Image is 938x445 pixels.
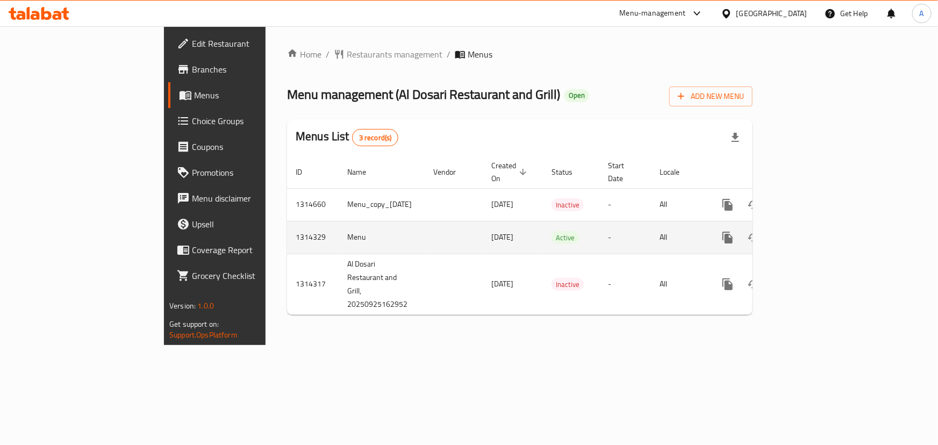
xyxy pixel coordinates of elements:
td: All [651,188,706,221]
span: 3 record(s) [353,133,398,143]
a: Restaurants management [334,48,442,61]
span: Coverage Report [192,243,312,256]
h2: Menus List [296,128,398,146]
div: Open [564,89,589,102]
a: Menu disclaimer [168,185,320,211]
span: Active [552,232,579,244]
span: ID [296,166,316,178]
td: Menu_copy_[DATE] [339,188,425,221]
span: Open [564,91,589,100]
span: Get support on: [169,317,219,331]
td: Menu [339,221,425,254]
span: 1.0.0 [197,299,214,313]
button: more [715,192,741,218]
a: Coupons [168,134,320,160]
span: Menu disclaimer [192,192,312,205]
a: Coverage Report [168,237,320,263]
a: Promotions [168,160,320,185]
nav: breadcrumb [287,48,753,61]
span: Upsell [192,218,312,231]
div: Menu-management [620,7,686,20]
div: Active [552,231,579,244]
span: Choice Groups [192,114,312,127]
td: All [651,221,706,254]
span: Locale [660,166,693,178]
a: Menus [168,82,320,108]
table: enhanced table [287,156,827,315]
li: / [447,48,450,61]
button: more [715,271,741,297]
span: Name [347,166,380,178]
div: Export file [722,125,748,150]
span: Menus [194,89,312,102]
span: Branches [192,63,312,76]
button: Add New Menu [669,87,753,106]
button: more [715,225,741,250]
span: A [920,8,924,19]
a: Upsell [168,211,320,237]
button: Change Status [741,271,767,297]
a: Branches [168,56,320,82]
span: Menu management ( Al Dosari Restaurant and Grill ) [287,82,560,106]
a: Edit Restaurant [168,31,320,56]
div: Inactive [552,198,584,211]
span: Version: [169,299,196,313]
span: Start Date [608,159,638,185]
span: Inactive [552,199,584,211]
span: Created On [491,159,530,185]
span: Status [552,166,586,178]
a: Support.OpsPlatform [169,328,238,342]
span: Edit Restaurant [192,37,312,50]
span: Promotions [192,166,312,179]
a: Grocery Checklist [168,263,320,289]
button: Change Status [741,192,767,218]
span: [DATE] [491,277,513,291]
div: [GEOGRAPHIC_DATA] [736,8,807,19]
td: - [599,188,651,221]
div: Total records count [352,129,399,146]
span: Add New Menu [678,90,744,103]
span: Grocery Checklist [192,269,312,282]
span: Inactive [552,278,584,291]
span: [DATE] [491,197,513,211]
a: Choice Groups [168,108,320,134]
li: / [326,48,330,61]
span: Restaurants management [347,48,442,61]
th: Actions [706,156,827,189]
span: Coupons [192,140,312,153]
span: Menus [468,48,492,61]
span: [DATE] [491,230,513,244]
button: Change Status [741,225,767,250]
td: Al Dosari Restaurant and Grill, 20250925162952 [339,254,425,314]
td: - [599,254,651,314]
td: - [599,221,651,254]
span: Vendor [433,166,470,178]
td: All [651,254,706,314]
